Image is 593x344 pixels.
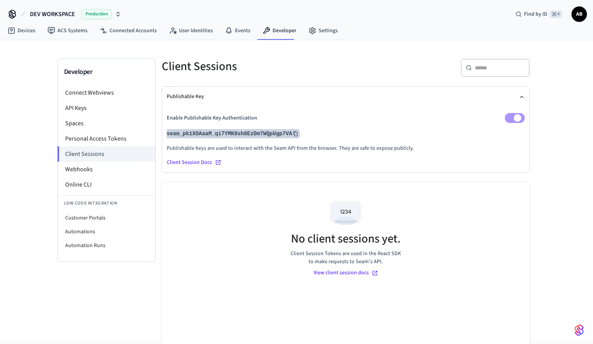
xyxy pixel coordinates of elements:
[58,225,155,239] li: Automations
[572,7,586,21] span: AB
[302,24,344,38] a: Settings
[58,211,155,225] li: Customer Portals
[57,146,155,162] li: Client Sessions
[58,162,155,177] li: Webhooks
[167,107,525,172] div: Publishable Key
[288,250,403,266] span: Client Session Tokens are used in the React SDK to make requests to Seam's API.
[165,129,300,138] button: seam_pk1XOAaaM_qi7YMK8sh8EzDm7WQpUgp7VA
[58,239,155,252] li: Automation Runs
[167,144,525,152] p: Publishable Keys are used to interact with the Seam API from the browser. They are safe to expose...
[58,177,155,192] li: Online CLI
[30,10,75,19] span: DEV WORKSPACE
[81,9,112,19] span: Production
[550,10,562,18] span: ⌘ K
[572,7,587,22] button: AB
[94,24,163,38] a: Connected Accounts
[2,24,41,38] a: Devices
[58,131,155,146] li: Personal Access Tokens
[163,24,219,38] a: User Identities
[58,100,155,116] li: API Keys
[162,59,341,74] h5: Client Sessions
[167,114,257,122] p: Enable Publishable Key Authentication
[524,10,547,18] span: Find by ID
[64,67,149,77] h3: Developer
[291,231,401,247] h5: No client sessions yet.
[167,159,525,166] a: Client Session Docs
[167,87,525,107] button: Publishable Key
[58,195,155,211] li: Low Code Integration
[256,24,302,38] a: Developer
[314,269,378,277] a: View client session docs
[219,24,256,38] a: Events
[58,116,155,131] li: Spaces
[41,24,94,38] a: ACS Systems
[575,324,584,336] img: SeamLogoGradient.69752ec5.svg
[329,197,363,230] img: Access Codes Empty State
[58,85,155,100] li: Connect Webviews
[509,7,568,21] div: Find by ID⌘ K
